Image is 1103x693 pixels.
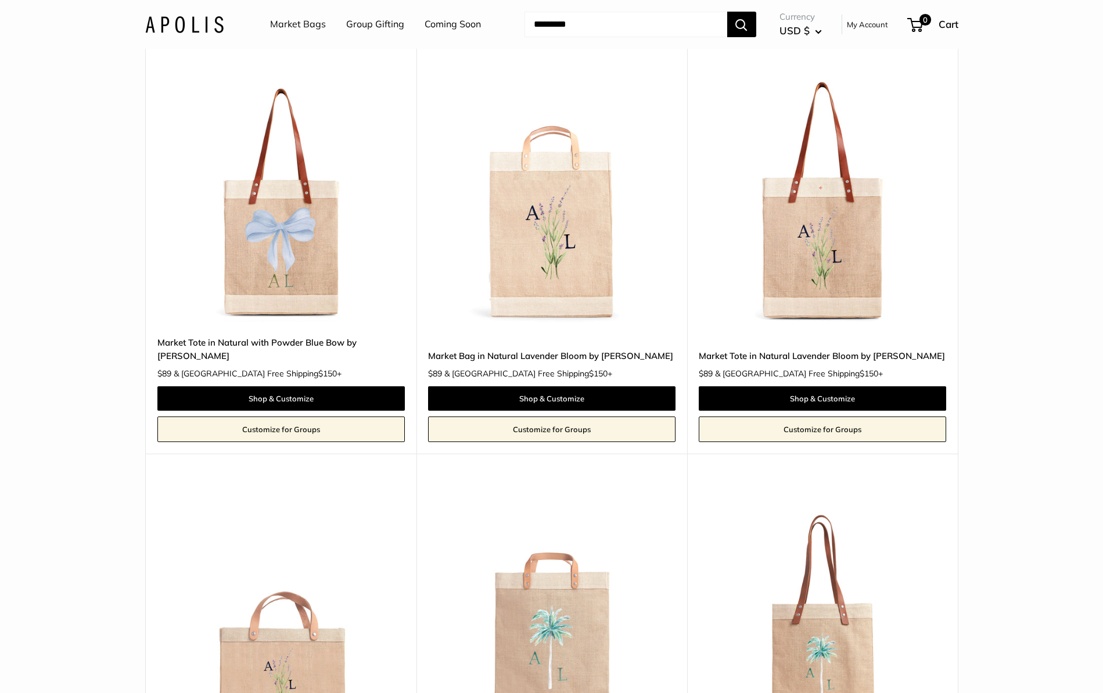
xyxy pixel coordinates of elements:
[157,77,405,324] img: Market Tote in Natural with Powder Blue Bow by Amy Logsdon
[157,386,405,411] a: Shop & Customize
[157,336,405,363] a: Market Tote in Natural with Powder Blue Bow by [PERSON_NAME]
[270,16,326,33] a: Market Bags
[919,14,930,26] span: 0
[145,16,224,33] img: Apolis
[428,416,676,442] a: Customize for Groups
[699,77,946,324] a: Market Tote in Natural Lavender Bloom by Amy LogsdonMarket Tote in Natural Lavender Bloom by Amy ...
[174,369,342,378] span: & [GEOGRAPHIC_DATA] Free Shipping +
[428,77,676,324] a: Market Bag in Natural Lavender Bloom by Amy Logsdondescription_Each design hand painted by Amy Lo...
[589,368,608,379] span: $150
[908,15,958,34] a: 0 Cart
[428,77,676,324] img: Market Bag in Natural Lavender Bloom by Amy Logsdon
[779,21,822,40] button: USD $
[157,77,405,324] a: Market Tote in Natural with Powder Blue Bow by Amy LogsdonMarket Tote in Natural with Powder Blue...
[847,17,888,31] a: My Account
[727,12,756,37] button: Search
[779,24,810,37] span: USD $
[699,77,946,324] img: Market Tote in Natural Lavender Bloom by Amy Logsdon
[524,12,727,37] input: Search...
[699,349,946,362] a: Market Tote in Natural Lavender Bloom by [PERSON_NAME]
[428,349,676,362] a: Market Bag in Natural Lavender Bloom by [PERSON_NAME]
[699,386,946,411] a: Shop & Customize
[157,368,171,379] span: $89
[860,368,878,379] span: $150
[939,18,958,30] span: Cart
[318,368,337,379] span: $150
[779,9,822,25] span: Currency
[699,368,713,379] span: $89
[428,368,442,379] span: $89
[699,416,946,442] a: Customize for Groups
[346,16,404,33] a: Group Gifting
[428,386,676,411] a: Shop & Customize
[157,416,405,442] a: Customize for Groups
[425,16,481,33] a: Coming Soon
[444,369,612,378] span: & [GEOGRAPHIC_DATA] Free Shipping +
[715,369,883,378] span: & [GEOGRAPHIC_DATA] Free Shipping +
